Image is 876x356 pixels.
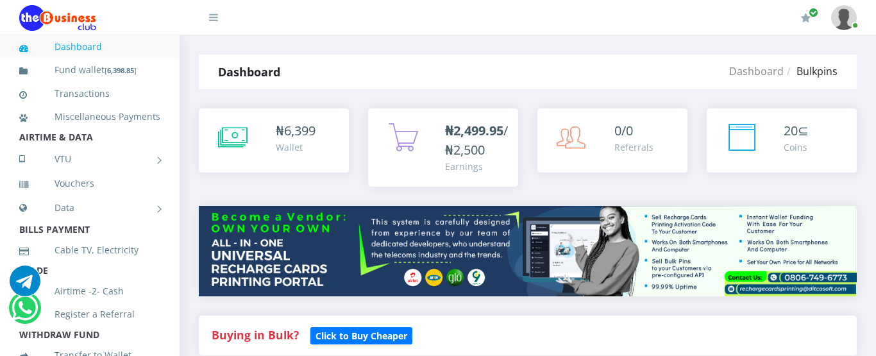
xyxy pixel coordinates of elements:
a: Chat for support [12,302,38,323]
a: Airtime -2- Cash [19,276,160,306]
img: Logo [19,5,96,31]
div: ₦ [276,121,316,140]
span: 0/0 [614,122,633,139]
div: Earnings [445,160,508,173]
span: 6,399 [284,122,316,139]
a: Dashboard [19,32,160,62]
li: Bulkpins [784,64,838,79]
div: ⊆ [784,121,809,140]
a: Click to Buy Cheaper [310,327,412,343]
b: ₦2,499.95 [445,122,503,139]
b: Click to Buy Cheaper [316,330,407,342]
a: ₦6,399 Wallet [199,108,349,173]
a: Transactions [19,79,160,108]
i: Renew/Upgrade Subscription [801,13,811,23]
a: VTU [19,143,160,175]
img: multitenant_rcp.png [199,206,857,296]
small: [ ] [105,65,137,75]
a: Data [19,192,160,224]
div: Coins [784,140,809,154]
a: Cable TV, Electricity [19,235,160,265]
a: Chat for support [10,275,40,296]
a: Fund wallet[6,398.85] [19,55,160,85]
img: User [831,5,857,30]
div: Wallet [276,140,316,154]
div: Referrals [614,140,653,154]
b: 6,398.85 [107,65,134,75]
strong: Buying in Bulk? [212,327,299,343]
a: ₦2,499.95/₦2,500 Earnings [368,108,518,187]
span: /₦2,500 [445,122,508,158]
a: Register a Referral [19,300,160,329]
a: 0/0 Referrals [537,108,687,173]
a: Miscellaneous Payments [19,102,160,131]
strong: Dashboard [218,64,280,80]
span: 20 [784,122,798,139]
span: Renew/Upgrade Subscription [809,8,818,17]
a: Dashboard [729,64,784,78]
a: Vouchers [19,169,160,198]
